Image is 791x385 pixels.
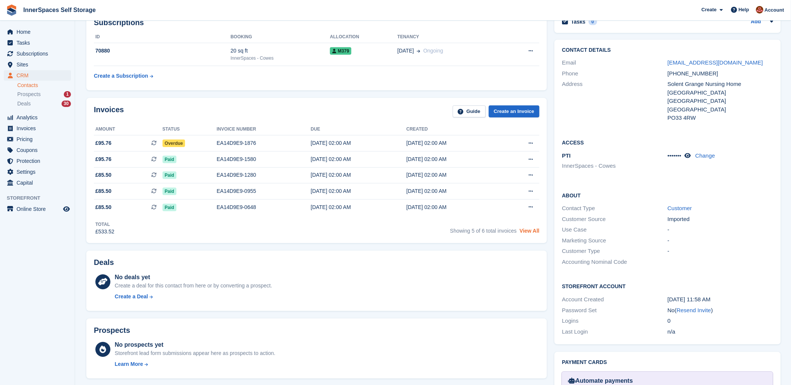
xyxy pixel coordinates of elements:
th: Amount [94,123,163,135]
div: Email [562,59,667,67]
div: PO33 4RW [667,114,773,122]
a: Change [696,152,716,159]
a: InnerSpaces Self Storage [20,4,99,16]
div: [DATE] 02:00 AM [311,139,407,147]
a: Create an Invoice [489,105,540,118]
a: menu [4,38,71,48]
div: Customer Source [562,215,667,224]
span: £95.76 [95,155,111,163]
span: Home [17,27,62,37]
span: Account [765,6,784,14]
h2: About [562,191,773,199]
div: Create a Subscription [94,72,148,80]
a: Add [751,18,761,26]
img: Abby Tilley [756,6,764,14]
div: Total [95,221,115,228]
a: View All [520,228,539,234]
span: Pricing [17,134,62,144]
div: Use Case [562,226,667,234]
a: menu [4,167,71,177]
h2: Invoices [94,105,124,118]
div: 20 sq ft [231,47,330,55]
div: Address [562,80,667,122]
span: Storefront [7,194,75,202]
a: menu [4,177,71,188]
div: EA14D9E9-0955 [217,187,311,195]
h2: Prospects [94,326,130,335]
div: - [667,236,773,245]
h2: Contact Details [562,47,773,53]
span: £85.50 [95,203,111,211]
a: menu [4,134,71,144]
a: menu [4,123,71,134]
span: Analytics [17,112,62,123]
a: Customer [667,205,692,211]
div: Logins [562,317,667,325]
th: Invoice number [217,123,311,135]
span: M379 [330,47,351,55]
a: Create a Subscription [94,69,153,83]
span: ••••••• [667,152,681,159]
a: menu [4,27,71,37]
span: Paid [163,171,176,179]
div: No deals yet [115,273,272,282]
div: Account Created [562,295,667,304]
div: Password Set [562,306,667,315]
div: [DATE] 02:00 AM [407,187,502,195]
div: [GEOGRAPHIC_DATA] [667,105,773,114]
a: Resend Invite [677,307,711,313]
div: [GEOGRAPHIC_DATA] [667,97,773,105]
div: - [667,247,773,256]
th: Created [407,123,502,135]
div: 0 [589,18,597,25]
th: Status [163,123,217,135]
span: Ongoing [423,48,443,54]
div: 1 [64,91,71,98]
a: Learn More [115,360,276,368]
div: [DATE] 02:00 AM [407,171,502,179]
div: 0 [667,317,773,325]
div: Accounting Nominal Code [562,258,667,266]
span: Paid [163,188,176,195]
div: Solent Grange Nursing Home [667,80,773,89]
a: menu [4,156,71,166]
th: Due [311,123,407,135]
th: Allocation [330,31,398,43]
div: [DATE] 02:00 AM [311,203,407,211]
span: Coupons [17,145,62,155]
span: £85.50 [95,187,111,195]
span: Create [702,6,717,14]
span: Overdue [163,140,185,147]
a: Guide [453,105,486,118]
div: No [667,306,773,315]
a: Preview store [62,205,71,214]
span: CRM [17,70,62,81]
div: [DATE] 02:00 AM [311,155,407,163]
span: ( ) [675,307,713,313]
div: Last Login [562,328,667,336]
h2: Deals [94,258,114,267]
div: [DATE] 02:00 AM [311,187,407,195]
a: Prospects 1 [17,90,71,98]
a: Create a Deal [115,293,272,301]
span: [DATE] [398,47,414,55]
a: menu [4,112,71,123]
span: Invoices [17,123,62,134]
div: [PHONE_NUMBER] [667,69,773,78]
span: Paid [163,156,176,163]
div: Create a Deal [115,293,148,301]
div: EA14D9E9-1280 [217,171,311,179]
span: Showing 5 of 6 total invoices [450,228,517,234]
div: EA14D9E9-1876 [217,139,311,147]
a: menu [4,48,71,59]
div: Learn More [115,360,143,368]
span: £85.50 [95,171,111,179]
div: EA14D9E9-0648 [217,203,311,211]
li: InnerSpaces - Cowes [562,162,667,170]
div: Contact Type [562,204,667,213]
div: [GEOGRAPHIC_DATA] [667,89,773,97]
div: EA14D9E9-1580 [217,155,311,163]
a: menu [4,145,71,155]
div: 70880 [94,47,231,55]
span: Paid [163,204,176,211]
